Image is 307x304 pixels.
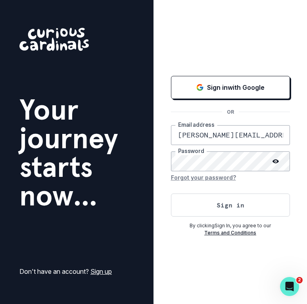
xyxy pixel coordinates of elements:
[171,222,290,229] p: By clicking Sign In , you agree to our
[19,267,112,276] p: Don't have an account?
[171,194,290,217] button: Sign in
[90,267,112,275] a: Sign up
[171,76,290,99] button: Sign in with Google (GSuite)
[204,230,256,236] a: Terms and Conditions
[280,277,299,296] iframe: Intercom live chat
[19,28,89,51] img: Curious Cardinals Logo
[207,83,265,92] p: Sign in with Google
[296,277,303,283] span: 2
[171,171,236,184] button: Forgot your password?
[222,108,239,116] p: OR
[19,95,134,210] h1: Your journey starts now...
